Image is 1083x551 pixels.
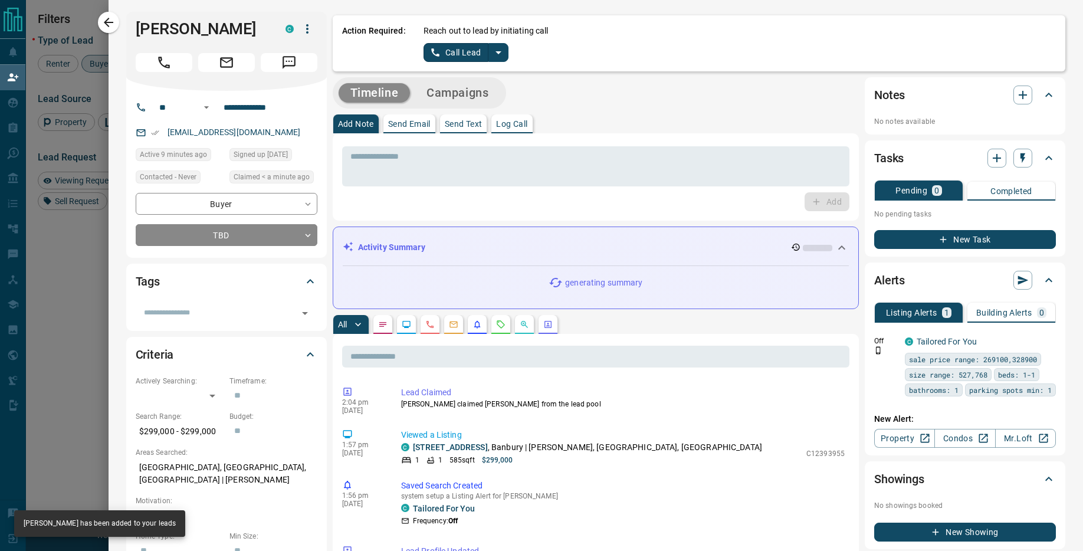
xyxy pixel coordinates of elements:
[401,399,845,409] p: [PERSON_NAME] claimed [PERSON_NAME] from the lead pool
[917,337,977,346] a: Tailored For You
[401,492,845,500] p: system setup a Listing Alert for [PERSON_NAME]
[413,504,475,513] a: Tailored For You
[969,384,1052,396] span: parking spots min: 1
[401,386,845,399] p: Lead Claimed
[342,449,383,457] p: [DATE]
[874,465,1056,493] div: Showings
[136,345,174,364] h2: Criteria
[874,271,905,290] h2: Alerts
[136,411,224,422] p: Search Range:
[339,83,411,103] button: Timeline
[229,531,317,542] p: Min Size:
[934,429,995,448] a: Condos
[413,516,458,526] p: Frequency:
[425,320,435,329] svg: Calls
[229,170,317,187] div: Fri Sep 12 2025
[285,25,294,33] div: condos.ca
[424,43,509,62] div: split button
[342,491,383,500] p: 1:56 pm
[402,320,411,329] svg: Lead Browsing Activity
[199,100,214,114] button: Open
[438,455,442,465] p: 1
[388,120,431,128] p: Send Email
[424,25,549,37] p: Reach out to lead by initiating call
[358,241,425,254] p: Activity Summary
[342,25,406,62] p: Action Required:
[1039,309,1044,317] p: 0
[565,277,642,289] p: generating summary
[445,120,483,128] p: Send Text
[234,149,288,160] span: Signed up [DATE]
[342,500,383,508] p: [DATE]
[874,500,1056,511] p: No showings booked
[342,406,383,415] p: [DATE]
[413,441,762,454] p: , Banbury | [PERSON_NAME], [GEOGRAPHIC_DATA], [GEOGRAPHIC_DATA]
[136,458,317,490] p: [GEOGRAPHIC_DATA], [GEOGRAPHIC_DATA], [GEOGRAPHIC_DATA] | [PERSON_NAME]
[136,272,160,291] h2: Tags
[886,309,937,317] p: Listing Alerts
[136,496,317,506] p: Motivation:
[472,320,482,329] svg: Listing Alerts
[520,320,529,329] svg: Opportunities
[136,19,268,38] h1: [PERSON_NAME]
[874,116,1056,127] p: No notes available
[168,127,301,137] a: [EMAIL_ADDRESS][DOMAIN_NAME]
[136,148,224,165] div: Fri Sep 12 2025
[496,120,527,128] p: Log Call
[976,309,1032,317] p: Building Alerts
[998,369,1035,381] span: beds: 1-1
[874,523,1056,542] button: New Showing
[874,86,905,104] h2: Notes
[136,53,192,72] span: Call
[401,443,409,451] div: condos.ca
[151,129,159,137] svg: Email Verified
[874,81,1056,109] div: Notes
[136,340,317,369] div: Criteria
[415,83,500,103] button: Campaigns
[895,186,927,195] p: Pending
[136,376,224,386] p: Actively Searching:
[874,470,924,488] h2: Showings
[415,455,419,465] p: 1
[424,43,489,62] button: Call Lead
[944,309,949,317] p: 1
[874,346,882,355] svg: Push Notification Only
[874,144,1056,172] div: Tasks
[995,429,1056,448] a: Mr.Loft
[24,514,176,533] div: [PERSON_NAME] has been added to your leads
[413,442,488,452] a: [STREET_ADDRESS]
[338,120,374,128] p: Add Note
[297,305,313,322] button: Open
[136,267,317,296] div: Tags
[198,53,255,72] span: Email
[140,149,207,160] span: Active 9 minutes ago
[909,384,959,396] span: bathrooms: 1
[874,205,1056,223] p: No pending tasks
[874,429,935,448] a: Property
[229,148,317,165] div: Thu Sep 04 2025
[448,517,458,525] strong: Off
[806,448,845,459] p: C12393955
[136,422,224,441] p: $299,000 - $299,000
[338,320,347,329] p: All
[229,376,317,386] p: Timeframe:
[136,447,317,458] p: Areas Searched:
[543,320,553,329] svg: Agent Actions
[449,320,458,329] svg: Emails
[261,53,317,72] span: Message
[482,455,513,465] p: $299,000
[136,224,317,246] div: TBD
[874,149,904,168] h2: Tasks
[401,429,845,441] p: Viewed a Listing
[905,337,913,346] div: condos.ca
[342,441,383,449] p: 1:57 pm
[234,171,310,183] span: Claimed < a minute ago
[496,320,506,329] svg: Requests
[874,266,1056,294] div: Alerts
[401,480,845,492] p: Saved Search Created
[934,186,939,195] p: 0
[401,504,409,512] div: condos.ca
[874,230,1056,249] button: New Task
[874,336,898,346] p: Off
[909,369,987,381] span: size range: 527,768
